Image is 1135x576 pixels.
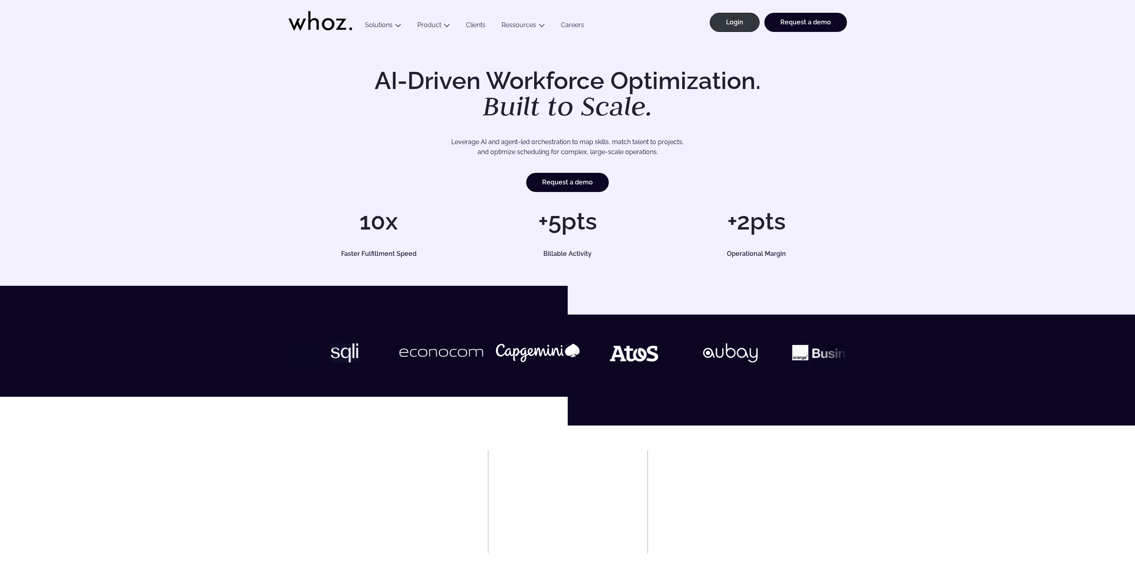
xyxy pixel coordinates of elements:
[357,21,409,32] button: Solutions
[501,21,536,29] a: Ressources
[526,173,609,192] a: Request a demo
[710,13,760,32] a: Login
[764,13,847,32] a: Request a demo
[409,21,458,32] button: Product
[417,21,441,29] a: Product
[486,251,649,257] h5: Billable Activity
[363,69,772,120] h1: AI-Driven Workforce Optimization.
[316,137,819,157] p: Leverage AI and agent-led orchestration to map skills, match talent to projects, and optimize sch...
[483,88,653,123] em: Built to Scale.
[458,21,493,32] a: Clients
[553,21,592,32] a: Careers
[477,209,658,233] h1: +5pts
[675,251,838,257] h5: Operational Margin
[493,21,553,32] button: Ressources
[666,209,847,233] h1: +2pts
[297,251,460,257] h5: Faster Fulfillment Speed
[288,209,469,233] h1: 10x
